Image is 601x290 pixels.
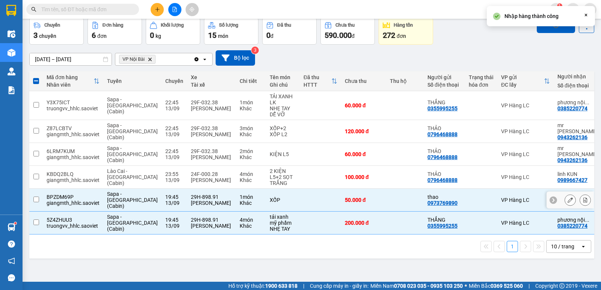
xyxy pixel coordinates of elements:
div: 29F-032.38 [191,148,232,154]
span: đ [352,33,355,39]
div: Trạng thái [469,74,494,80]
button: Đã thu0đ [262,18,317,45]
div: linh KUN [557,171,598,177]
div: VP Hàng LC [501,151,550,157]
div: Khác [240,131,262,137]
div: 2 KIỆN L5+2 SỌT TRẮNG [270,168,296,186]
div: THẮNG [427,99,461,105]
div: 0385220774 [557,223,587,229]
span: ... [585,217,589,223]
div: 0385220774 [557,105,587,111]
div: Tên món [270,74,296,80]
div: Chưa thu [345,78,382,84]
div: THẢO [427,171,461,177]
div: 13/09 [165,223,183,229]
div: VP Hàng LC [501,174,550,180]
div: [PERSON_NAME] [191,131,232,137]
div: 0943262136 [557,134,587,140]
div: Số điện thoại [427,82,461,88]
button: plus [151,3,164,16]
span: tuanht.bvhn.saoviet [485,5,550,14]
div: 23:55 [165,171,183,177]
img: solution-icon [8,86,15,94]
span: đ [270,33,273,39]
button: Đơn hàng6đơn [88,18,142,45]
div: 0973769890 [427,200,458,206]
div: 60.000 đ [345,102,382,108]
span: file-add [172,7,177,12]
div: ĐC lấy [501,82,544,88]
div: 6LRM7KUM [47,148,100,154]
div: 0796468888 [427,177,458,183]
div: 13/09 [165,131,183,137]
div: Đã thu [277,23,291,28]
div: 120.000 đ [345,128,382,134]
button: caret-down [583,3,596,16]
div: Nhập hàng thành công [504,12,559,20]
span: kg [156,33,161,39]
div: [PERSON_NAME] [191,177,232,183]
div: 22:45 [165,148,183,154]
div: tải xanh mỹ phẩm [270,214,296,226]
svg: Delete [148,57,152,62]
div: Tài xế [191,82,232,88]
div: 5Z4ZHUU3 [47,217,100,223]
div: Khác [240,154,262,160]
div: KBDQ2BLQ [47,171,100,177]
div: Chi tiết [240,78,262,84]
span: món [218,33,228,39]
div: Thu hộ [390,78,420,84]
span: Sapa - [GEOGRAPHIC_DATA] (Cabin) [107,214,158,232]
img: warehouse-icon [8,68,15,75]
span: đơn [97,33,107,39]
div: Chuyến [165,78,183,84]
div: XỐP+2 XỐP L2 [270,125,296,137]
div: KIỆN L5 [270,151,296,157]
div: VP gửi [501,74,544,80]
div: 13/09 [165,200,183,206]
div: Hàng tồn [394,23,413,28]
strong: 0369 525 060 [491,283,523,289]
div: 13/09 [165,154,183,160]
button: Chuyến3chuyến [29,18,84,45]
img: warehouse-icon [8,223,15,231]
div: Người gửi [427,74,461,80]
div: [PERSON_NAME] [191,154,232,160]
div: Y3X75ICT [47,99,100,105]
div: 2 món [240,148,262,154]
div: 22:45 [165,99,183,105]
th: Toggle SortBy [43,71,103,91]
div: 24F-000.28 [191,171,232,177]
div: truongvv_hhlc.saoviet [47,105,100,111]
div: Số điện thoại [557,83,598,89]
div: NHẸ TAY DỄ VỠ [270,105,296,117]
sup: 1 [557,3,562,9]
strong: 1900 633 818 [265,283,297,289]
sup: 3 [251,47,259,54]
svg: Close [583,12,589,18]
div: Đã thu [304,74,331,80]
span: Sapa - [GEOGRAPHIC_DATA] (Cabin) [107,191,158,209]
button: Khối lượng0kg [146,18,200,45]
div: Chưa thu [335,23,355,28]
div: TẢI XANH LK [270,93,296,105]
span: Sapa - [GEOGRAPHIC_DATA] (Cabin) [107,96,158,114]
span: aim [189,7,195,12]
strong: 0708 023 035 - 0935 103 250 [394,283,463,289]
div: XỐP [270,197,296,203]
div: mr tạo [557,122,598,134]
div: 60.000 đ [345,151,382,157]
div: VP Hàng LC [501,102,550,108]
div: giangmth_hhlc.saoviet [47,177,100,183]
div: 13/09 [165,105,183,111]
div: [PERSON_NAME] [191,223,232,229]
div: 0989667427 [557,177,587,183]
div: [PERSON_NAME] [191,105,232,111]
span: 3 [33,31,38,40]
button: 1 [507,241,518,252]
div: 0796468888 [427,154,458,160]
div: thao [427,194,461,200]
div: Khác [240,223,262,229]
svg: open [202,56,208,62]
svg: Clear all [193,56,199,62]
